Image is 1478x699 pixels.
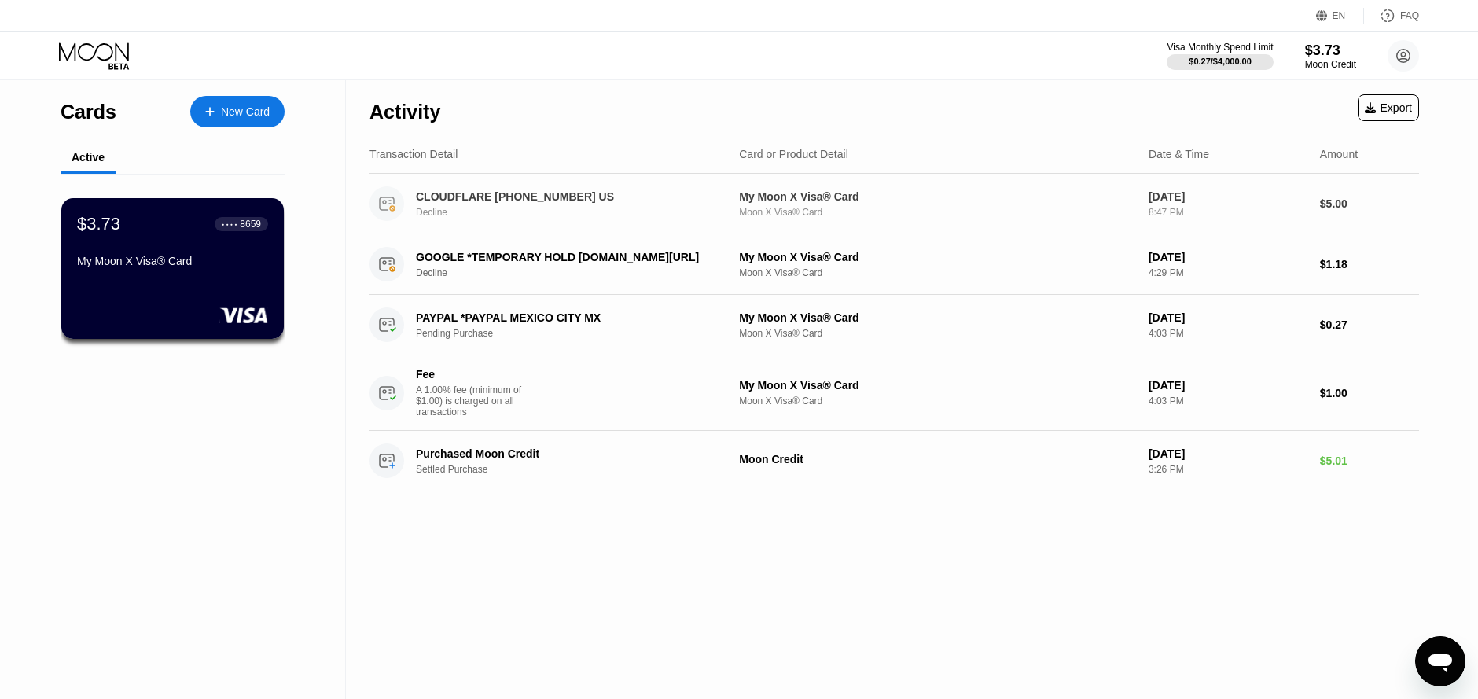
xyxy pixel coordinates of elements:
div: Active [72,151,105,164]
div: 3:26 PM [1149,464,1307,475]
div: Amount [1320,148,1358,160]
div: $5.00 [1320,197,1419,210]
div: [DATE] [1149,190,1307,203]
div: Visa Monthly Spend Limit$0.27/$4,000.00 [1167,42,1273,70]
div: My Moon X Visa® Card [739,379,1136,392]
div: Purchased Moon Credit [416,447,715,460]
div: Date & Time [1149,148,1209,160]
div: My Moon X Visa® Card [77,255,268,267]
iframe: Button to launch messaging window [1415,636,1465,686]
div: Pending Purchase [416,328,737,339]
div: Transaction Detail [369,148,458,160]
div: Decline [416,267,737,278]
div: PAYPAL *PAYPAL MEXICO CITY MXPending PurchaseMy Moon X Visa® CardMoon X Visa® Card[DATE]4:03 PM$0.27 [369,295,1419,355]
div: [DATE] [1149,311,1307,324]
div: $0.27 / $4,000.00 [1189,57,1252,66]
div: Decline [416,207,737,218]
div: Purchased Moon CreditSettled PurchaseMoon Credit[DATE]3:26 PM$5.01 [369,431,1419,491]
div: PAYPAL *PAYPAL MEXICO CITY MX [416,311,715,324]
div: Activity [369,101,440,123]
div: [DATE] [1149,379,1307,392]
div: 4:29 PM [1149,267,1307,278]
div: ● ● ● ● [222,222,237,226]
div: Moon X Visa® Card [739,207,1136,218]
div: $3.73Moon Credit [1305,42,1356,70]
div: GOOGLE *TEMPORARY HOLD [DOMAIN_NAME][URL]DeclineMy Moon X Visa® CardMoon X Visa® Card[DATE]4:29 P... [369,234,1419,295]
div: $3.73 [1305,42,1356,59]
div: My Moon X Visa® Card [739,251,1136,263]
div: Moon X Visa® Card [739,267,1136,278]
div: Settled Purchase [416,464,737,475]
div: Visa Monthly Spend Limit [1167,42,1273,53]
div: My Moon X Visa® Card [739,311,1136,324]
div: CLOUDFLARE [PHONE_NUMBER] USDeclineMy Moon X Visa® CardMoon X Visa® Card[DATE]8:47 PM$5.00 [369,174,1419,234]
div: $5.01 [1320,454,1419,467]
div: Export [1358,94,1419,121]
div: Cards [61,101,116,123]
div: Card or Product Detail [739,148,848,160]
div: FeeA 1.00% fee (minimum of $1.00) is charged on all transactionsMy Moon X Visa® CardMoon X Visa® ... [369,355,1419,431]
div: New Card [221,105,270,119]
div: New Card [190,96,285,127]
div: EN [1333,10,1346,21]
div: 4:03 PM [1149,395,1307,407]
div: 4:03 PM [1149,328,1307,339]
div: EN [1316,8,1364,24]
div: A 1.00% fee (minimum of $1.00) is charged on all transactions [416,384,534,418]
div: $3.73● ● ● ●8659My Moon X Visa® Card [61,198,284,339]
div: CLOUDFLARE [PHONE_NUMBER] US [416,190,715,203]
div: My Moon X Visa® Card [739,190,1136,203]
div: GOOGLE *TEMPORARY HOLD [DOMAIN_NAME][URL] [416,251,715,263]
div: FAQ [1364,8,1419,24]
div: FAQ [1400,10,1419,21]
div: 8659 [240,219,261,230]
div: Moon X Visa® Card [739,395,1136,407]
div: [DATE] [1149,447,1307,460]
div: $0.27 [1320,318,1419,331]
div: Moon Credit [1305,59,1356,70]
div: [DATE] [1149,251,1307,263]
div: $1.18 [1320,258,1419,270]
div: $3.73 [77,214,120,234]
div: Moon Credit [739,453,1136,465]
div: Fee [416,368,526,381]
div: $1.00 [1320,387,1419,399]
div: Moon X Visa® Card [739,328,1136,339]
div: 8:47 PM [1149,207,1307,218]
div: Export [1365,101,1412,114]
